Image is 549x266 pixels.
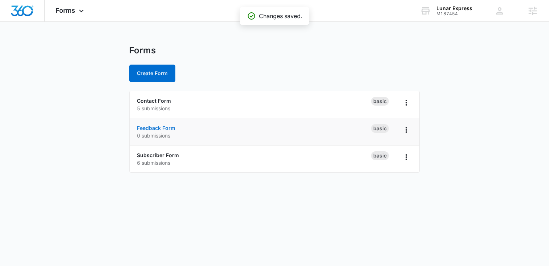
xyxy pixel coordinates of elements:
button: Create Form [129,65,175,82]
p: 6 submissions [137,159,371,167]
div: Basic [371,124,389,133]
p: 0 submissions [137,132,371,139]
p: Changes saved. [259,12,302,20]
button: Overflow Menu [400,124,412,136]
a: Contact Form [137,98,171,104]
button: Overflow Menu [400,151,412,163]
p: 5 submissions [137,105,371,112]
button: Overflow Menu [400,97,412,109]
h1: Forms [129,45,156,56]
a: Subscriber Form [137,152,179,158]
div: account name [436,5,472,11]
div: Basic [371,151,389,160]
div: account id [436,11,472,16]
span: Forms [56,7,75,14]
div: Basic [371,97,389,106]
a: Feedback Form [137,125,175,131]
